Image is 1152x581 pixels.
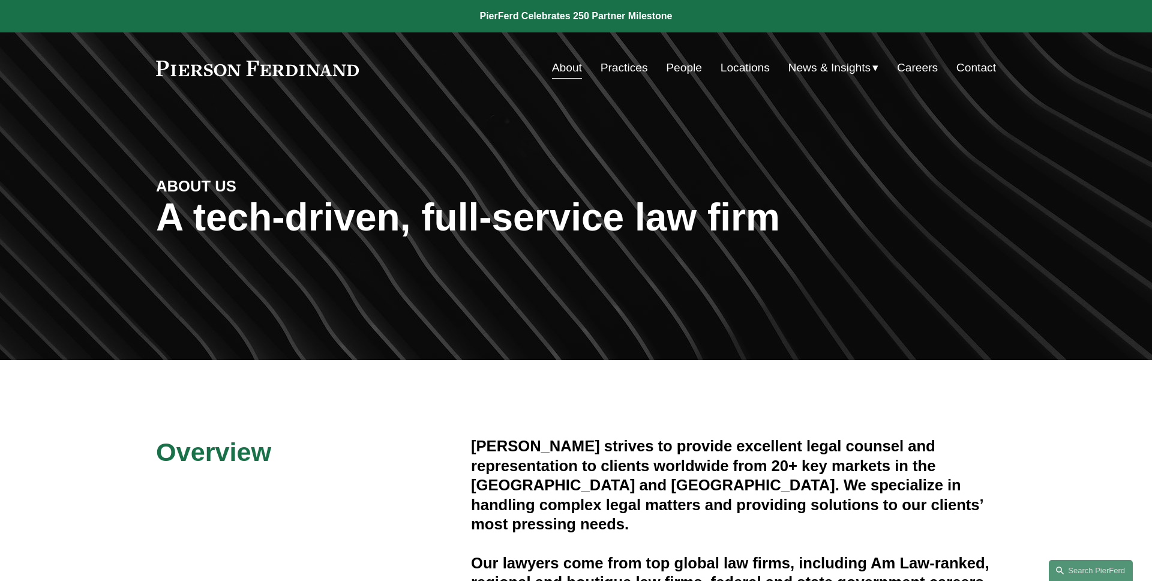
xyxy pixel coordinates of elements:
[788,56,879,79] a: folder dropdown
[601,56,648,79] a: Practices
[156,196,996,239] h1: A tech-driven, full-service law firm
[471,436,996,534] h4: [PERSON_NAME] strives to provide excellent legal counsel and representation to clients worldwide ...
[552,56,582,79] a: About
[721,56,770,79] a: Locations
[897,56,938,79] a: Careers
[156,438,271,466] span: Overview
[156,178,236,194] strong: ABOUT US
[666,56,702,79] a: People
[788,58,871,79] span: News & Insights
[1049,560,1133,581] a: Search this site
[956,56,996,79] a: Contact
